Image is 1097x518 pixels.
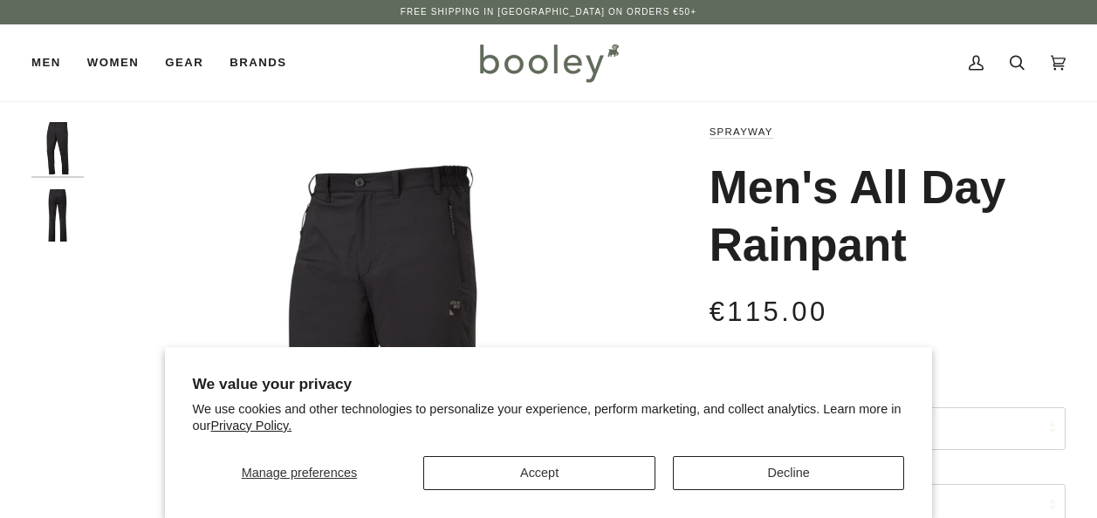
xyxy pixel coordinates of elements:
[710,126,773,137] a: Sprayway
[216,24,299,101] a: Brands
[165,54,203,72] span: Gear
[31,24,74,101] a: Men
[423,456,655,490] button: Accept
[193,401,905,434] p: We use cookies and other technologies to personalize your experience, perform marketing, and coll...
[31,54,61,72] span: Men
[210,419,291,433] a: Privacy Policy.
[472,37,625,88] img: Booley
[193,375,905,393] h2: We value your privacy
[710,159,1052,274] h1: Men's All Day Rainpant
[31,189,84,242] img: Sprayway Men's All Day Rainpant Black - Booley Galway
[710,296,828,327] span: €115.00
[242,466,357,480] span: Manage preferences
[230,54,286,72] span: Brands
[87,54,139,72] span: Women
[31,122,84,174] img: Sprayway Men's All Day Rainpant Black - Booley Galway
[74,24,152,101] a: Women
[152,24,216,101] a: Gear
[193,456,407,490] button: Manage preferences
[673,456,905,490] button: Decline
[401,5,696,19] p: Free Shipping in [GEOGRAPHIC_DATA] on Orders €50+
